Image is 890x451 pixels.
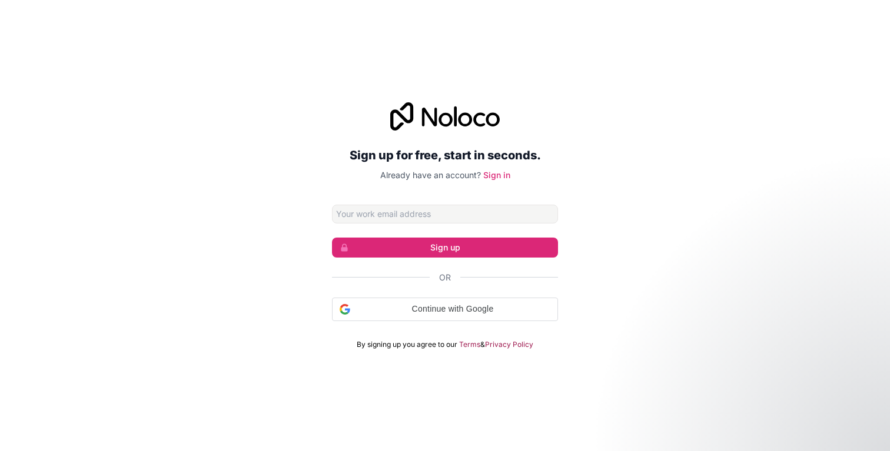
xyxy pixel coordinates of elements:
span: & [480,340,485,349]
a: Terms [459,340,480,349]
span: Continue with Google [355,303,550,315]
span: Already have an account? [380,170,481,180]
input: Email address [332,205,558,223]
span: Or [439,272,451,283]
h2: Sign up for free, start in seconds. [332,145,558,166]
a: Privacy Policy [485,340,533,349]
a: Sign in [483,170,510,180]
button: Sign up [332,238,558,258]
span: By signing up you agree to our [357,340,457,349]
div: Continue with Google [332,298,558,321]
